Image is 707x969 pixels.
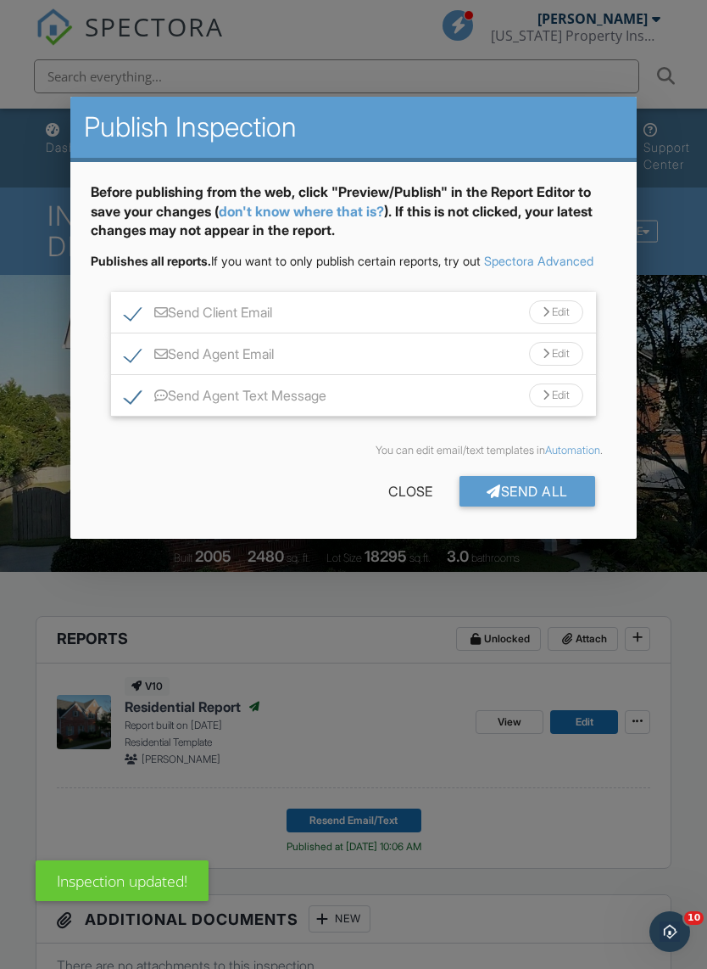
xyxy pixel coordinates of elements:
a: Automation [545,444,600,456]
div: Edit [529,342,583,366]
a: Spectora Advanced [484,254,593,268]
h2: Publish Inspection [84,110,622,144]
span: If you want to only publish certain reports, try out [91,254,481,268]
span: 10 [684,911,704,925]
div: Inspection updated! [36,860,209,901]
div: Close [361,476,459,507]
div: Before publishing from the web, click "Preview/Publish" in the Report Editor to save your changes... [91,182,615,253]
iframe: Intercom live chat [649,911,690,952]
label: Send Agent Email [125,346,274,367]
strong: Publishes all reports. [91,254,211,268]
div: Edit [529,300,583,324]
div: Edit [529,384,583,407]
label: Send Client Email [125,305,272,326]
div: You can edit email/text templates in . [104,444,602,457]
label: Send Agent Text Message [125,388,326,409]
div: Send All [459,476,595,507]
a: don't know where that is? [219,203,384,220]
